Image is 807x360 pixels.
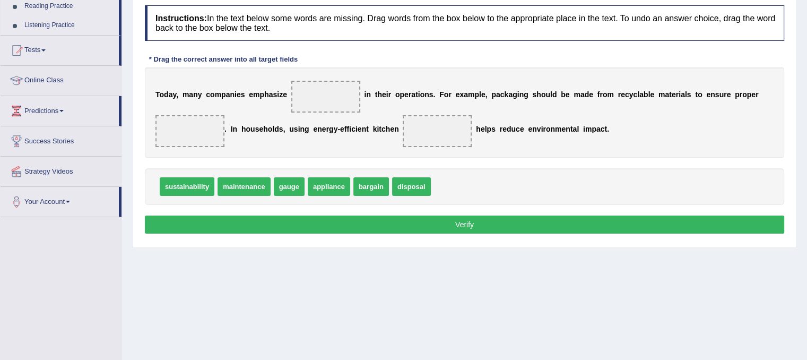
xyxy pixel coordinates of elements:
b: o [246,125,250,133]
b: t [669,90,672,99]
a: Online Class [1,66,122,92]
b: s [279,125,283,133]
b: u [545,90,550,99]
b: c [206,90,210,99]
b: e [481,90,485,99]
b: k [373,125,377,133]
b: c [625,90,629,99]
span: Drop target [155,115,224,147]
b: , [283,125,285,133]
span: gauge [274,177,305,196]
b: u [250,125,255,133]
b: e [313,125,317,133]
b: a [226,90,230,99]
b: t [570,125,573,133]
b: r [618,90,621,99]
b: i [541,125,543,133]
b: I [231,125,233,133]
b: h [386,125,391,133]
b: e [566,90,570,99]
b: p [487,125,491,133]
b: s [715,90,719,99]
b: p [474,90,479,99]
b: n [550,125,555,133]
b: i [679,90,681,99]
b: . [433,90,436,99]
b: f [344,125,347,133]
b: f [597,90,600,99]
span: sustainability [160,177,214,196]
b: c [500,90,505,99]
b: o [268,125,273,133]
b: n [424,90,429,99]
b: i [386,90,388,99]
b: . [607,125,609,133]
b: o [420,90,425,99]
b: y [198,90,202,99]
b: p [592,125,596,133]
b: e [237,90,241,99]
b: e [589,90,593,99]
b: n [300,125,305,133]
b: v [537,125,541,133]
b: s [687,90,691,99]
b: a [169,90,173,99]
b: r [409,90,411,99]
b: i [355,125,358,133]
b: p [221,90,226,99]
b: e [520,125,524,133]
b: n [710,90,715,99]
b: c [633,90,637,99]
h4: In the text below some words are missing. Drag words from the box below to the appropriate place ... [145,5,784,41]
b: m [215,90,221,99]
span: bargain [353,177,389,196]
b: m [253,90,259,99]
b: n [532,125,537,133]
b: p [400,90,404,99]
b: n [566,125,570,133]
b: . [224,125,227,133]
b: Instructions: [155,14,207,23]
b: b [644,90,648,99]
b: e [672,90,676,99]
b: o [603,90,608,99]
b: r [500,125,502,133]
b: a [189,90,193,99]
b: e [358,125,362,133]
b: o [444,90,449,99]
b: o [541,90,546,99]
b: x [459,90,464,99]
b: e [528,125,532,133]
b: l [272,125,274,133]
b: m [658,90,665,99]
b: c [381,125,386,133]
b: e [561,125,566,133]
b: , [485,90,488,99]
b: e [390,125,394,133]
span: Drop target [291,81,360,113]
b: h [263,125,268,133]
a: Tests [1,36,119,62]
span: Drop target [403,115,472,147]
span: maintenance [218,177,270,196]
b: r [448,90,451,99]
b: l [637,90,639,99]
b: m [607,90,613,99]
b: l [479,90,481,99]
b: z [279,90,283,99]
b: u [719,90,724,99]
b: r [740,90,742,99]
b: e [650,90,654,99]
b: t [379,125,381,133]
b: o [395,90,400,99]
b: m [574,90,580,99]
b: l [485,125,487,133]
b: e [382,90,386,99]
b: e [726,90,731,99]
b: r [724,90,726,99]
b: i [583,125,585,133]
b: i [377,125,379,133]
b: e [456,90,460,99]
b: a [665,90,669,99]
b: o [698,90,702,99]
